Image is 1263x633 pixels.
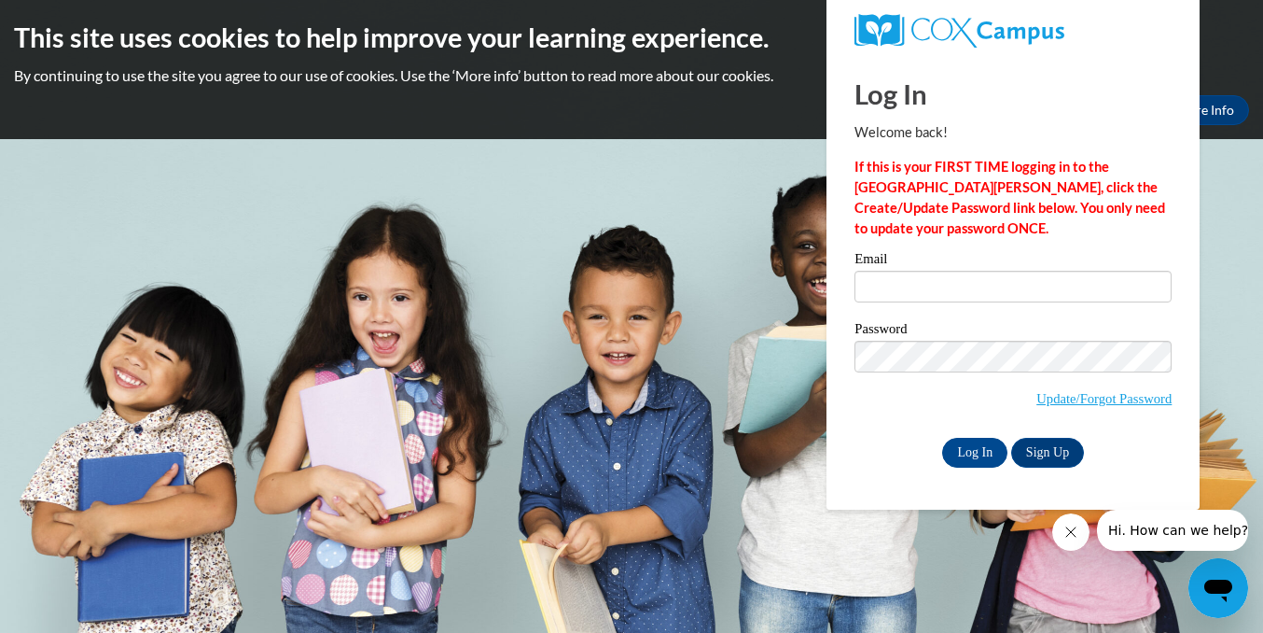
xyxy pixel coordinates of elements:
[854,14,1063,48] img: COX Campus
[854,252,1172,271] label: Email
[14,65,1249,86] p: By continuing to use the site you agree to our use of cookies. Use the ‘More info’ button to read...
[14,19,1249,56] h2: This site uses cookies to help improve your learning experience.
[1097,510,1248,551] iframe: Message from company
[854,159,1165,236] strong: If this is your FIRST TIME logging in to the [GEOGRAPHIC_DATA][PERSON_NAME], click the Create/Upd...
[1036,391,1172,406] a: Update/Forgot Password
[1052,513,1090,551] iframe: Close message
[854,14,1172,48] a: COX Campus
[1161,95,1249,125] a: More Info
[942,438,1007,468] input: Log In
[1188,558,1248,618] iframe: Button to launch messaging window
[854,122,1172,143] p: Welcome back!
[854,322,1172,341] label: Password
[854,75,1172,113] h1: Log In
[1011,438,1084,468] a: Sign Up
